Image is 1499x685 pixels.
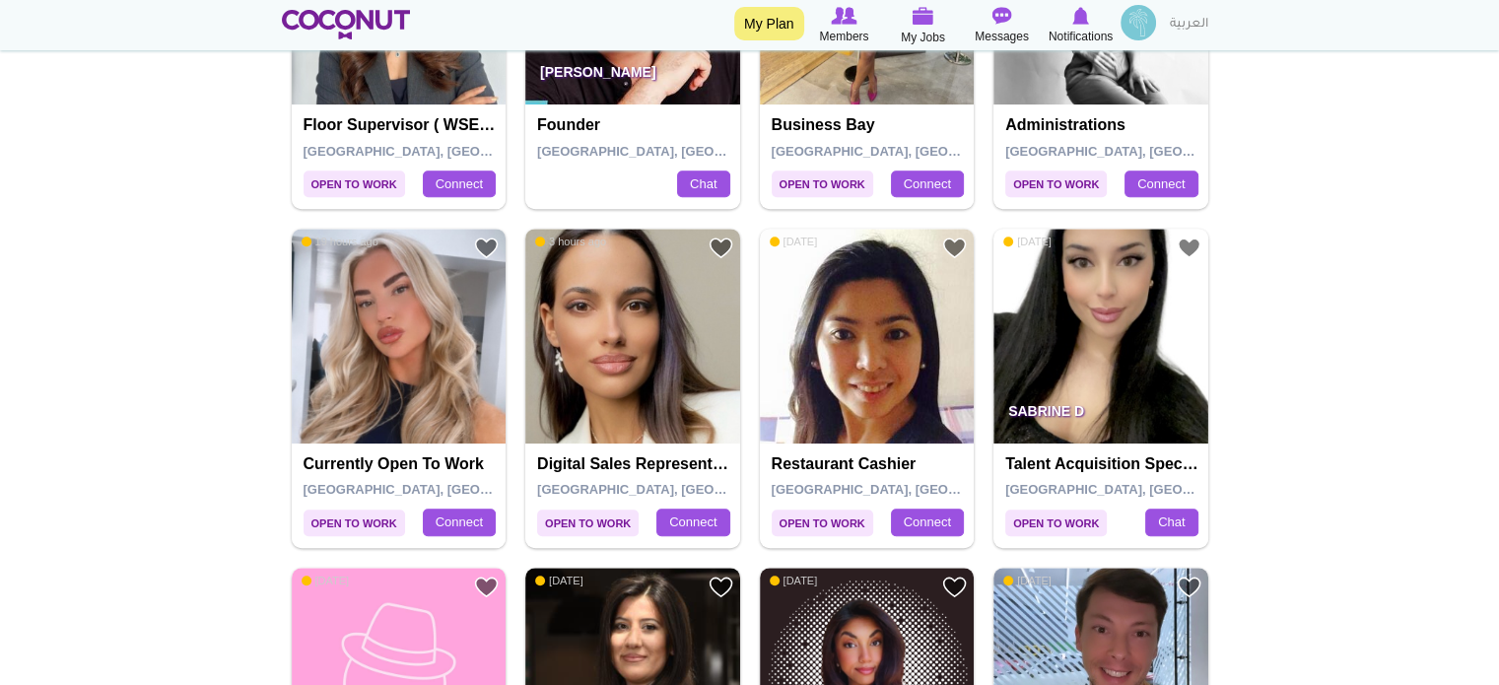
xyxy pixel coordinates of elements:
[942,236,967,260] a: Add to Favourites
[1049,27,1113,46] span: Notifications
[831,7,856,25] img: Browse Members
[734,7,804,40] a: My Plan
[304,455,500,473] h4: Currently Open to Work
[304,510,405,536] span: Open to Work
[772,171,873,197] span: Open to Work
[525,49,740,104] p: [PERSON_NAME]
[1005,455,1201,473] h4: Talent Acquisition Specialist
[423,171,496,198] a: Connect
[772,510,873,536] span: Open to Work
[537,455,733,473] h4: Digital Sales Representative
[304,482,584,497] span: [GEOGRAPHIC_DATA], [GEOGRAPHIC_DATA]
[993,388,1208,444] p: Sabrine D
[992,7,1012,25] img: Messages
[819,27,868,46] span: Members
[304,171,405,197] span: Open to Work
[1072,7,1089,25] img: Notifications
[1005,482,1286,497] span: [GEOGRAPHIC_DATA], [GEOGRAPHIC_DATA]
[535,574,583,587] span: [DATE]
[1177,236,1201,260] a: Add to Favourites
[942,575,967,599] a: Add to Favourites
[423,509,496,536] a: Connect
[1124,171,1197,198] a: Connect
[537,482,818,497] span: [GEOGRAPHIC_DATA], [GEOGRAPHIC_DATA]
[537,144,818,159] span: [GEOGRAPHIC_DATA], [GEOGRAPHIC_DATA]
[770,235,818,248] span: [DATE]
[282,10,411,39] img: Home
[1005,144,1286,159] span: [GEOGRAPHIC_DATA], [GEOGRAPHIC_DATA]
[805,5,884,46] a: Browse Members Members
[537,116,733,134] h4: Founder
[1005,171,1107,197] span: Open to Work
[901,28,945,47] span: My Jobs
[656,509,729,536] a: Connect
[891,171,964,198] a: Connect
[1042,5,1121,46] a: Notifications Notifications
[1177,575,1201,599] a: Add to Favourites
[770,574,818,587] span: [DATE]
[884,5,963,47] a: My Jobs My Jobs
[304,144,584,159] span: [GEOGRAPHIC_DATA], [GEOGRAPHIC_DATA]
[963,5,1042,46] a: Messages Messages
[1005,116,1201,134] h4: Administrations
[474,575,499,599] a: Add to Favourites
[772,482,1053,497] span: [GEOGRAPHIC_DATA], [GEOGRAPHIC_DATA]
[1145,509,1197,536] a: Chat
[537,510,639,536] span: Open to Work
[304,116,500,134] h4: Floor Supervisor ( WSET Level 2 For Wine Certified)
[772,116,968,134] h4: Business bay
[913,7,934,25] img: My Jobs
[975,27,1029,46] span: Messages
[1160,5,1218,44] a: العربية
[302,235,378,248] span: 19 hours ago
[677,171,729,198] a: Chat
[772,144,1053,159] span: [GEOGRAPHIC_DATA], [GEOGRAPHIC_DATA]
[1003,235,1052,248] span: [DATE]
[891,509,964,536] a: Connect
[709,236,733,260] a: Add to Favourites
[1005,510,1107,536] span: Open to Work
[709,575,733,599] a: Add to Favourites
[474,236,499,260] a: Add to Favourites
[535,235,606,248] span: 3 hours ago
[1003,574,1052,587] span: [DATE]
[302,574,350,587] span: [DATE]
[772,455,968,473] h4: Restaurant cashier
